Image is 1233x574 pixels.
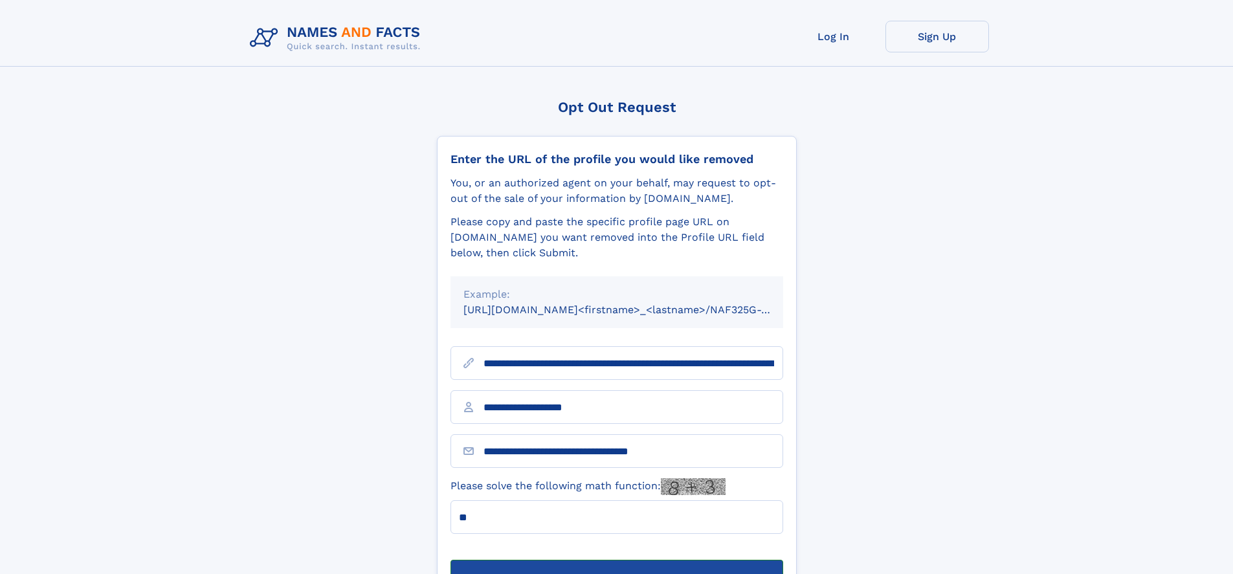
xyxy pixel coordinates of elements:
[450,175,783,206] div: You, or an authorized agent on your behalf, may request to opt-out of the sale of your informatio...
[463,287,770,302] div: Example:
[450,214,783,261] div: Please copy and paste the specific profile page URL on [DOMAIN_NAME] you want removed into the Pr...
[463,304,808,316] small: [URL][DOMAIN_NAME]<firstname>_<lastname>/NAF325G-xxxxxxxx
[437,99,797,115] div: Opt Out Request
[450,152,783,166] div: Enter the URL of the profile you would like removed
[885,21,989,52] a: Sign Up
[245,21,431,56] img: Logo Names and Facts
[450,478,726,495] label: Please solve the following math function:
[782,21,885,52] a: Log In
